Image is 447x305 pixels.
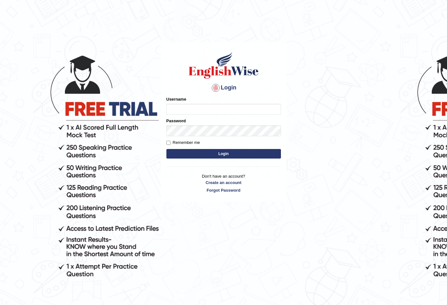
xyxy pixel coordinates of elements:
p: Don't have an account? [166,173,281,193]
label: Username [166,96,186,102]
a: Forgot Password [166,187,281,193]
input: Remember me [166,141,171,145]
button: Login [166,149,281,159]
label: Remember me [166,139,200,146]
a: Create an account [166,180,281,186]
label: Password [166,118,186,124]
img: Logo of English Wise sign in for intelligent practice with AI [187,51,260,80]
h4: Login [166,83,281,93]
